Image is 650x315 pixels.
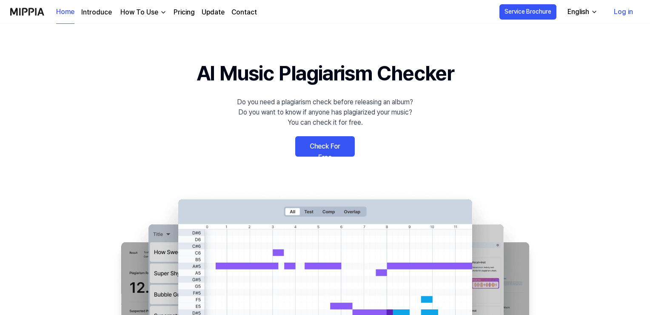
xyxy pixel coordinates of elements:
[56,0,74,24] a: Home
[237,97,413,128] div: Do you need a plagiarism check before releasing an album? Do you want to know if anyone has plagi...
[119,7,167,17] button: How To Use
[231,7,257,17] a: Contact
[174,7,195,17] a: Pricing
[202,7,225,17] a: Update
[295,136,355,157] a: Check For Free
[566,7,591,17] div: English
[499,4,556,20] button: Service Brochure
[119,7,160,17] div: How To Use
[197,58,454,89] h1: AI Music Plagiarism Checker
[561,3,603,20] button: English
[160,9,167,16] img: down
[81,7,112,17] a: Introduce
